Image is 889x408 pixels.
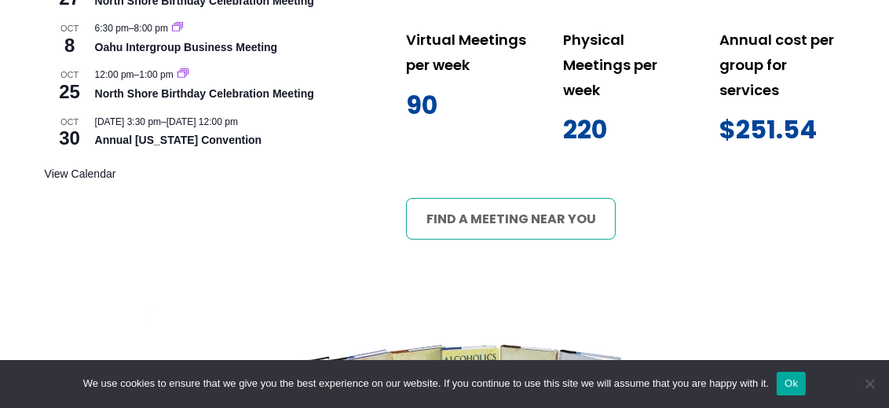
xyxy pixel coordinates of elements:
[95,116,238,127] time: –
[45,116,95,129] span: Oct
[95,23,129,34] span: 6:30 pm
[45,68,95,82] span: Oct
[406,28,531,77] p: Virtual Meetings per week
[406,198,616,239] a: Find a meeting near you
[406,83,531,127] p: 90
[563,28,688,102] p: Physical Meetings per week
[172,23,183,34] a: Event series: Oahu Intergroup Business Meeting
[83,376,769,391] span: We use cookies to ensure that we give you the best experience on our website. If you continue to ...
[139,69,173,80] span: 1:00 pm
[45,125,95,152] span: 30
[45,79,95,105] span: 25
[95,134,262,147] a: Annual [US_STATE] Convention
[777,372,806,395] button: Ok
[95,41,278,54] a: Oahu Intergroup Business Meeting
[563,108,688,152] p: 220
[719,28,844,102] p: Annual cost per group for services
[45,22,95,35] span: Oct
[95,69,176,80] time: –
[95,23,171,34] time: –
[45,32,95,59] span: 8
[177,69,188,80] a: Event series: North Shore Birthday Celebration Meeting
[95,87,314,101] a: North Shore Birthday Celebration Meeting
[95,69,134,80] span: 12:00 pm
[95,116,161,127] span: [DATE] 3:30 pm
[45,167,116,181] a: View Calendar
[134,23,168,34] span: 8:00 pm
[862,376,877,391] span: No
[719,108,844,152] p: $251.54
[166,116,238,127] span: [DATE] 12:00 pm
